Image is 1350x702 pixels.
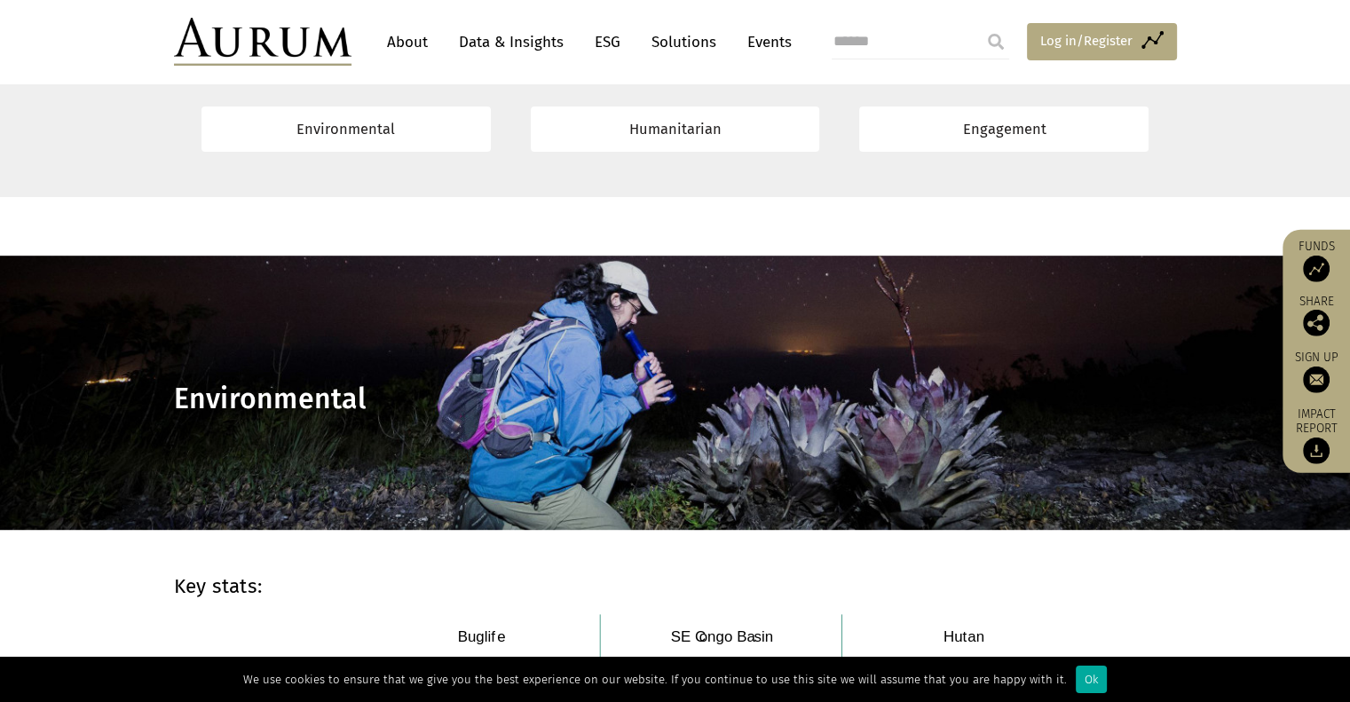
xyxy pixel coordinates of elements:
[586,26,629,59] a: ESG
[531,106,820,152] a: Humanitarian
[201,106,491,152] a: Environmental
[1291,295,1341,335] div: Share
[1303,255,1330,281] img: Access Funds
[1303,366,1330,392] img: Sign up to our newsletter
[1291,238,1341,281] a: Funds
[1291,406,1341,464] a: Impact report
[1027,23,1177,60] a: Log in/Register
[738,26,792,59] a: Events
[1303,309,1330,335] img: Share this post
[1040,30,1133,51] span: Log in/Register
[174,382,366,415] span: Environmental
[174,18,351,66] img: Aurum
[378,26,437,59] a: About
[1291,349,1341,392] a: Sign up
[1076,666,1107,693] div: Ok
[450,26,572,59] a: Data & Insights
[174,574,263,598] strong: Key stats:
[643,26,725,59] a: Solutions
[859,106,1149,152] a: Engagement
[978,24,1014,59] input: Submit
